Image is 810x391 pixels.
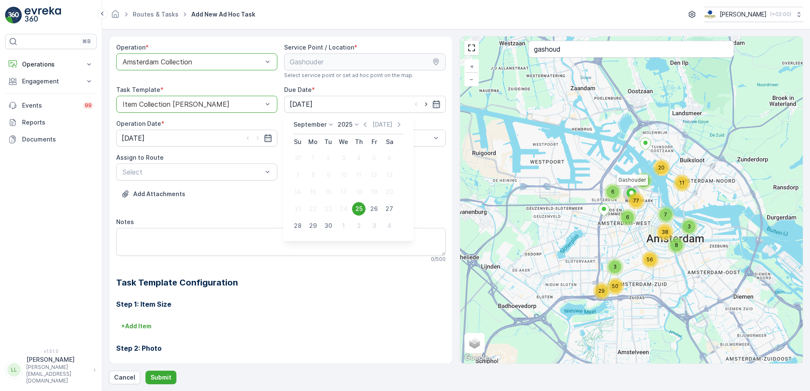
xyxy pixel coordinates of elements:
[116,44,145,51] label: Operation
[116,86,160,93] label: Task Template
[770,11,791,18] p: ( +02:00 )
[116,120,161,127] label: Operation Date
[306,168,320,182] div: 8
[321,134,336,150] th: Tuesday
[116,154,164,161] label: Assign to Route
[85,102,92,109] p: 99
[352,202,366,216] div: 25
[628,192,645,209] div: 77
[704,10,716,19] img: basis-logo_rgb2x.png
[462,352,490,363] a: Open this area in Google Maps (opens a new window)
[284,72,413,79] span: Select service point or set ad hoc point on the map.
[656,224,673,241] div: 38
[26,364,89,384] p: [PERSON_NAME][EMAIL_ADDRESS][DOMAIN_NAME]
[366,134,382,150] th: Friday
[465,60,478,73] a: Zoom In
[593,283,610,299] div: 29
[291,168,304,182] div: 7
[133,190,185,198] p: Add Attachments
[612,283,618,289] span: 50
[337,185,350,199] div: 17
[351,134,366,150] th: Thursday
[306,185,320,199] div: 15
[291,185,304,199] div: 14
[291,202,304,216] div: 21
[321,202,335,216] div: 23
[465,334,484,352] a: Layers
[673,175,690,191] div: 11
[321,185,335,199] div: 16
[337,219,350,233] div: 1
[306,219,320,233] div: 29
[22,60,80,69] p: Operations
[704,7,803,22] button: [PERSON_NAME](+02:00)
[151,373,171,382] p: Submit
[431,256,446,263] p: 0 / 500
[305,134,321,150] th: Monday
[5,73,97,90] button: Engagement
[720,10,767,19] p: [PERSON_NAME]
[657,206,674,223] div: 7
[469,75,474,83] span: −
[284,53,445,70] input: Gashouder
[462,352,490,363] img: Google
[116,319,156,333] button: +Add Item
[5,355,97,384] button: LL[PERSON_NAME][PERSON_NAME][EMAIL_ADDRESS][DOMAIN_NAME]
[25,7,61,24] img: logo_light-DOdMpM7g.png
[367,168,381,182] div: 12
[470,63,474,70] span: +
[687,223,691,230] span: 3
[306,202,320,216] div: 22
[465,73,478,86] a: Zoom Out
[284,96,445,113] input: dd/mm/yyyy
[116,187,190,201] button: Upload File
[613,263,617,270] span: 3
[306,151,320,165] div: 1
[606,258,623,275] div: 3
[626,214,629,220] span: 6
[383,202,396,216] div: 27
[382,134,397,150] th: Saturday
[109,371,140,384] button: Cancel
[22,118,93,127] p: Reports
[633,197,639,204] span: 77
[604,183,621,200] div: 6
[647,256,653,263] span: 56
[662,229,668,235] span: 38
[367,185,381,199] div: 19
[116,299,446,309] h3: Step 1: Item Size
[7,363,21,377] div: LL
[284,86,312,93] label: Due Date
[82,38,91,45] p: ⌘B
[367,219,381,233] div: 3
[679,180,684,186] span: 11
[367,202,381,216] div: 26
[5,114,97,131] a: Reports
[337,202,350,216] div: 24
[383,168,396,182] div: 13
[653,159,670,176] div: 20
[337,168,350,182] div: 10
[5,56,97,73] button: Operations
[337,151,350,165] div: 3
[190,10,257,19] span: Add New Ad Hoc Task
[22,135,93,144] p: Documents
[5,97,97,114] a: Events99
[675,242,678,248] span: 8
[116,130,277,147] input: dd/mm/yyyy
[352,151,366,165] div: 4
[658,164,665,171] span: 20
[352,168,366,182] div: 11
[664,211,667,218] span: 7
[111,13,120,20] a: Homepage
[116,343,446,353] h3: Step 2: Photo
[5,131,97,148] a: Documents
[383,219,396,233] div: 4
[114,373,135,382] p: Cancel
[598,288,605,294] span: 29
[22,77,80,86] p: Engagement
[5,7,22,24] img: logo
[290,134,305,150] th: Sunday
[336,134,351,150] th: Wednesday
[26,355,89,364] p: [PERSON_NAME]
